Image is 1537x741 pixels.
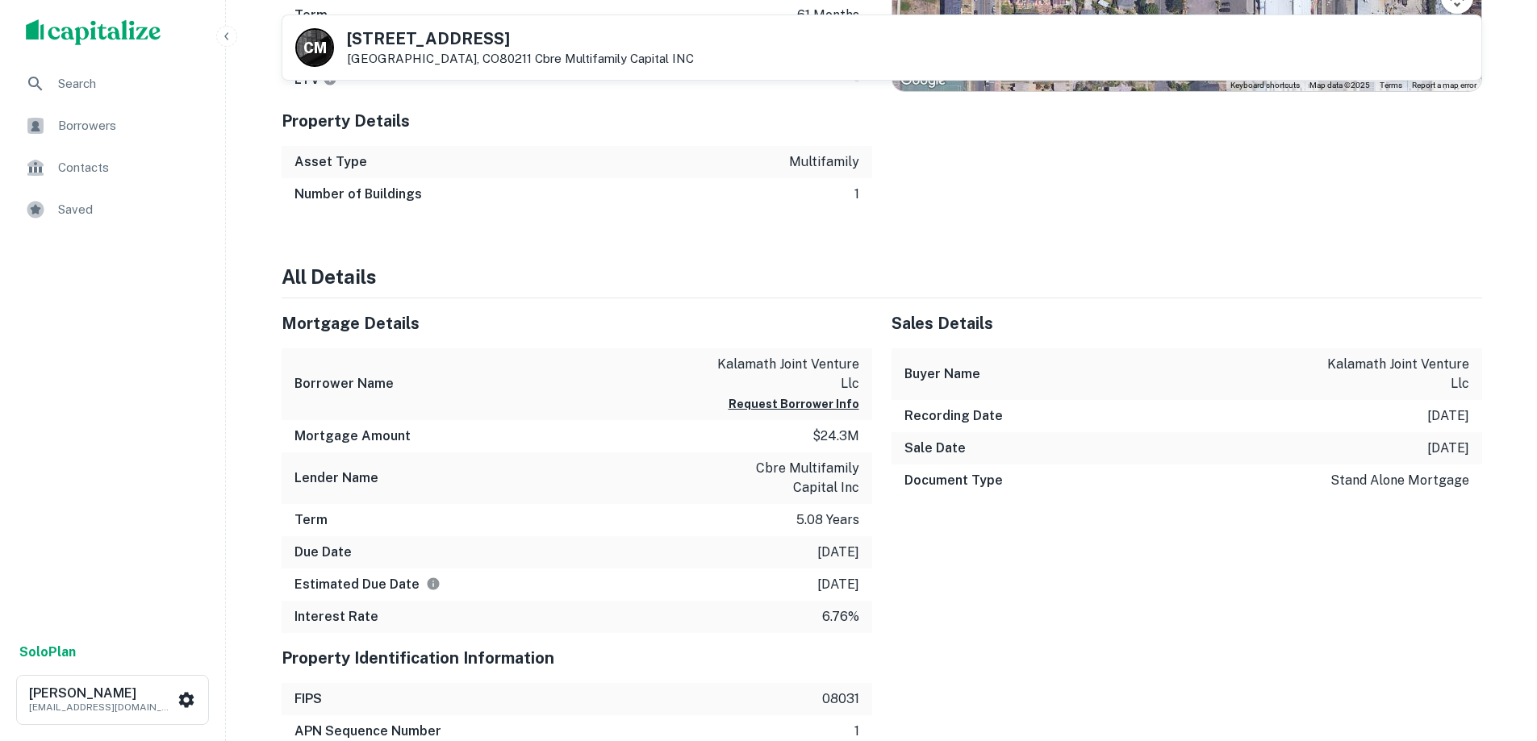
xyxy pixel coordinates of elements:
[294,6,328,25] h6: Term
[294,374,394,393] h6: Borrower Name
[426,577,441,591] svg: Estimate is based on a standard schedule for this type of loan.
[892,311,1482,335] h5: Sales Details
[1380,81,1402,90] a: Terms
[16,675,209,725] button: [PERSON_NAME][EMAIL_ADDRESS][DOMAIN_NAME]
[294,575,441,594] h6: Estimated Due Date
[1456,612,1537,689] iframe: Chat Widget
[29,700,174,714] p: [EMAIL_ADDRESS][DOMAIN_NAME]
[58,116,203,135] span: Borrowers
[812,427,859,446] p: $24.3m
[294,722,441,741] h6: APN Sequence Number
[854,185,859,204] p: 1
[796,510,859,530] p: 5.08 years
[729,394,859,414] button: Request Borrower Info
[29,687,174,700] h6: [PERSON_NAME]
[294,510,328,530] h6: Term
[1330,471,1469,490] p: stand alone mortgage
[904,439,966,458] h6: Sale Date
[789,152,859,172] p: multifamily
[58,74,203,94] span: Search
[294,152,367,172] h6: Asset Type
[282,646,872,670] h5: Property Identification Information
[303,37,325,59] p: C M
[1412,81,1476,90] a: Report a map error
[294,427,411,446] h6: Mortgage Amount
[282,109,872,133] h5: Property Details
[13,148,212,187] a: Contacts
[19,643,76,662] a: SoloPlan
[294,468,378,488] h6: Lender Name
[904,471,1003,490] h6: Document Type
[58,200,203,219] span: Saved
[535,52,694,65] a: Cbre Multifamily Capital INC
[1427,406,1469,426] p: [DATE]
[854,722,859,741] p: 1
[294,607,378,627] h6: Interest Rate
[294,689,322,709] h6: FIPS
[822,689,859,709] p: 08031
[714,355,859,393] p: kalamath joint venture llc
[904,364,980,384] h6: Buyer Name
[19,644,76,660] strong: Solo Plan
[797,6,859,25] p: 61 months
[1230,80,1300,91] button: Keyboard shortcuts
[347,31,694,47] h5: [STREET_ADDRESS]
[817,543,859,562] p: [DATE]
[822,607,859,627] p: 6.76%
[714,459,859,497] p: cbre multifamily capital inc
[1324,355,1469,393] p: kalamath joint venture llc
[817,575,859,594] p: [DATE]
[13,65,212,103] a: Search
[1309,81,1370,90] span: Map data ©2025
[26,19,161,45] img: capitalize-logo.png
[1427,439,1469,458] p: [DATE]
[13,106,212,145] a: Borrowers
[904,406,1003,426] h6: Recording Date
[282,262,1482,291] h4: All Details
[347,52,694,66] p: [GEOGRAPHIC_DATA], CO80211
[294,185,422,204] h6: Number of Buildings
[13,190,212,229] a: Saved
[294,543,352,562] h6: Due Date
[282,311,872,335] h5: Mortgage Details
[58,158,203,177] span: Contacts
